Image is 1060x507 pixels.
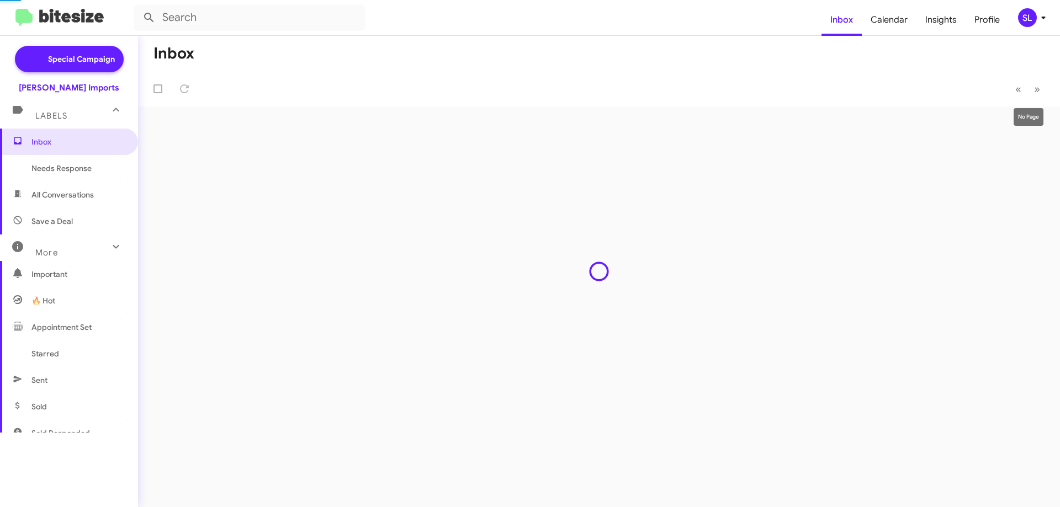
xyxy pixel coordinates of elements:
[1034,82,1040,96] span: »
[821,4,862,36] a: Inbox
[31,295,55,306] span: 🔥 Hot
[1018,8,1037,27] div: SL
[31,375,47,386] span: Sent
[35,248,58,258] span: More
[1027,78,1047,100] button: Next
[134,4,365,31] input: Search
[48,54,115,65] span: Special Campaign
[862,4,916,36] a: Calendar
[35,111,67,121] span: Labels
[916,4,966,36] a: Insights
[1009,8,1048,27] button: SL
[31,269,125,280] span: Important
[31,428,90,439] span: Sold Responded
[19,82,119,93] div: [PERSON_NAME] Imports
[31,322,92,333] span: Appointment Set
[31,401,47,412] span: Sold
[966,4,1009,36] a: Profile
[31,216,73,227] span: Save a Deal
[1014,108,1043,126] div: No Page
[1015,82,1021,96] span: «
[153,45,194,62] h1: Inbox
[1009,78,1028,100] button: Previous
[31,348,59,359] span: Starred
[15,46,124,72] a: Special Campaign
[31,189,94,200] span: All Conversations
[31,136,125,147] span: Inbox
[1009,78,1047,100] nav: Page navigation example
[31,163,125,174] span: Needs Response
